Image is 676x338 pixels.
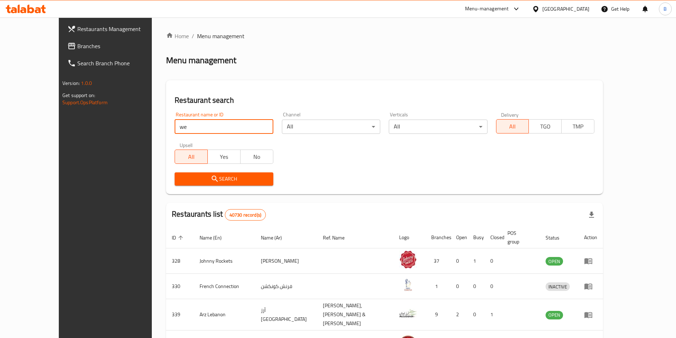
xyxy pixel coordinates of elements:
[166,274,194,299] td: 330
[425,274,450,299] td: 1
[62,37,172,55] a: Branches
[584,257,597,265] div: Menu
[501,112,519,117] label: Delivery
[166,32,603,40] nav: breadcrumb
[450,248,468,274] td: 0
[166,32,189,40] a: Home
[465,5,509,13] div: Menu-management
[584,282,597,291] div: Menu
[225,212,265,218] span: 40730 record(s)
[207,150,241,164] button: Yes
[175,172,273,186] button: Search
[194,299,255,331] td: Arz Lebanon
[62,98,108,107] a: Support.OpsPlatform
[255,274,317,299] td: فرنش كونكشن
[172,233,185,242] span: ID
[561,119,594,133] button: TMP
[389,120,487,134] div: All
[564,121,592,132] span: TMP
[485,248,502,274] td: 0
[166,299,194,331] td: 339
[496,119,529,133] button: All
[77,59,166,67] span: Search Branch Phone
[399,304,417,322] img: Arz Lebanon
[393,227,425,248] th: Logo
[225,209,266,221] div: Total records count
[425,227,450,248] th: Branches
[255,299,317,331] td: أرز [GEOGRAPHIC_DATA]
[282,120,380,134] div: All
[323,233,354,242] span: Ref. Name
[77,25,166,33] span: Restaurants Management
[172,209,266,221] h2: Restaurants list
[180,142,193,147] label: Upsell
[546,233,569,242] span: Status
[450,274,468,299] td: 0
[175,150,208,164] button: All
[425,299,450,331] td: 9
[399,276,417,294] img: French Connection
[546,257,563,266] span: OPEN
[399,251,417,268] img: Johnny Rockets
[261,233,291,242] span: Name (Ar)
[175,120,273,134] input: Search for restaurant name or ID..
[243,152,270,162] span: No
[62,79,80,88] span: Version:
[499,121,526,132] span: All
[178,152,205,162] span: All
[584,311,597,319] div: Menu
[468,274,485,299] td: 0
[664,5,667,13] span: B
[546,283,570,291] span: INACTIVE
[240,150,273,164] button: No
[468,227,485,248] th: Busy
[194,274,255,299] td: French Connection
[578,227,603,248] th: Action
[194,248,255,274] td: Johnny Rockets
[62,91,95,100] span: Get support on:
[468,248,485,274] td: 1
[583,206,600,223] div: Export file
[255,248,317,274] td: [PERSON_NAME]
[450,227,468,248] th: Open
[542,5,589,13] div: [GEOGRAPHIC_DATA]
[532,121,559,132] span: TGO
[485,227,502,248] th: Closed
[175,95,594,106] h2: Restaurant search
[425,248,450,274] td: 37
[200,233,231,242] span: Name (En)
[192,32,194,40] li: /
[166,55,236,66] h2: Menu management
[528,119,562,133] button: TGO
[450,299,468,331] td: 2
[197,32,244,40] span: Menu management
[468,299,485,331] td: 0
[166,248,194,274] td: 328
[62,55,172,72] a: Search Branch Phone
[507,229,531,246] span: POS group
[62,20,172,37] a: Restaurants Management
[211,152,238,162] span: Yes
[81,79,92,88] span: 1.0.0
[546,311,563,319] span: OPEN
[485,274,502,299] td: 0
[485,299,502,331] td: 1
[77,42,166,50] span: Branches
[317,299,394,331] td: [PERSON_NAME],[PERSON_NAME] & [PERSON_NAME]
[180,175,267,183] span: Search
